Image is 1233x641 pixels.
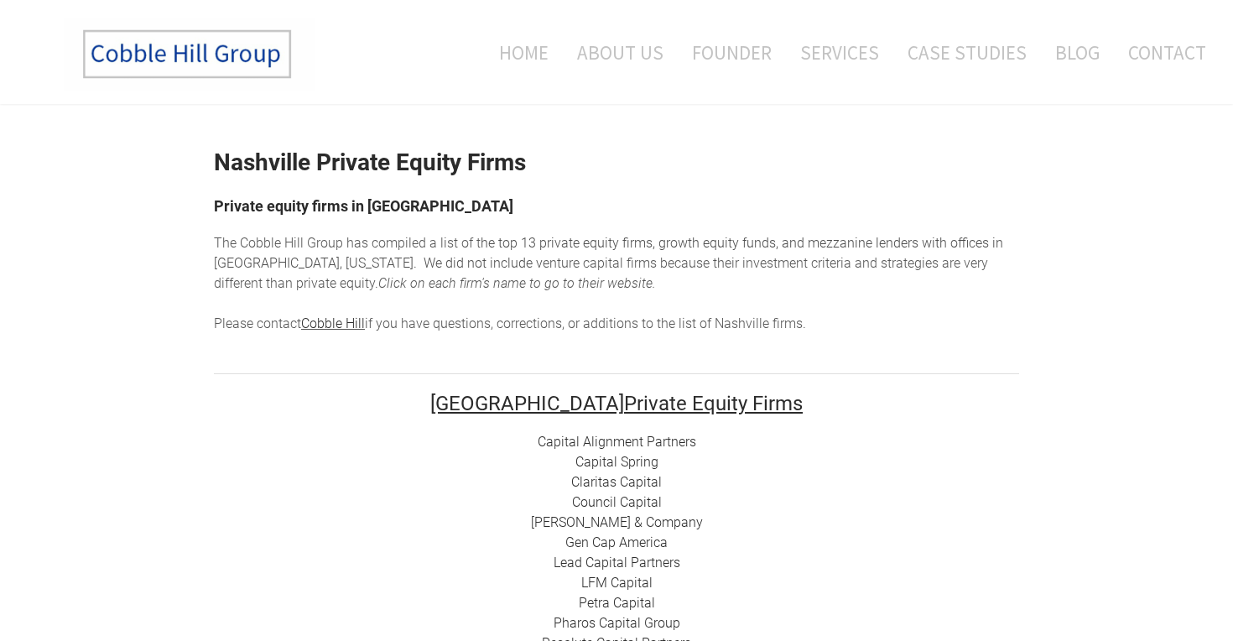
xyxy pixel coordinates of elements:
[1043,18,1112,87] a: Blog
[214,197,513,215] font: Private equity firms in [GEOGRAPHIC_DATA]
[564,18,676,87] a: About Us
[579,595,655,611] a: Petra Capital
[571,474,662,490] a: Claritas Capital
[214,233,1019,334] div: he top 13 private equity firms, growth equity funds, and mezzanine lenders with offices in [GEOGR...
[538,434,696,450] a: Capital Alignment Partners
[581,575,653,591] a: LFM Capital
[378,275,656,291] em: Click on each firm's name to go to their website. ​
[1116,18,1206,87] a: Contact
[430,392,624,415] font: [GEOGRAPHIC_DATA]
[430,392,803,415] font: Private Equity Firms
[554,615,680,631] a: Pharos Capital Group
[788,18,892,87] a: Services
[531,514,703,530] a: [PERSON_NAME] & Company
[64,18,315,91] img: The Cobble Hill Group LLC
[679,18,784,87] a: Founder
[572,494,662,510] a: Council Capital
[214,235,481,251] span: The Cobble Hill Group has compiled a list of t
[565,534,668,550] a: Gen Cap America
[895,18,1039,87] a: Case Studies
[214,315,806,331] span: Please contact if you have questions, corrections, or additions to the list of Nashville firms.
[575,454,658,470] a: Capital Spring
[474,18,561,87] a: Home
[214,255,988,291] span: enture capital firms because their investment criteria and strategies are very different than pri...
[554,555,680,571] a: Lead Capital Partners
[301,315,365,331] a: Cobble Hill
[214,149,526,176] strong: Nashville Private Equity Firms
